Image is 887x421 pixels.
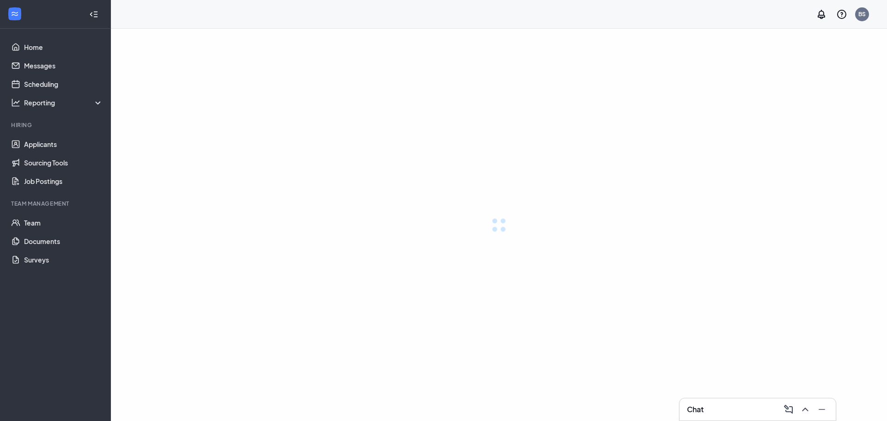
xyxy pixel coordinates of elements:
[780,402,795,417] button: ComposeMessage
[836,9,847,20] svg: QuestionInfo
[797,402,812,417] button: ChevronUp
[24,56,103,75] a: Messages
[24,153,103,172] a: Sourcing Tools
[816,9,827,20] svg: Notifications
[89,10,98,19] svg: Collapse
[783,404,794,415] svg: ComposeMessage
[11,121,101,129] div: Hiring
[24,232,103,250] a: Documents
[858,10,866,18] div: BS
[24,98,103,107] div: Reporting
[11,200,101,207] div: Team Management
[24,250,103,269] a: Surveys
[11,98,20,107] svg: Analysis
[816,404,827,415] svg: Minimize
[24,135,103,153] a: Applicants
[24,75,103,93] a: Scheduling
[24,172,103,190] a: Job Postings
[10,9,19,18] svg: WorkstreamLogo
[814,402,828,417] button: Minimize
[687,404,704,415] h3: Chat
[24,38,103,56] a: Home
[24,214,103,232] a: Team
[800,404,811,415] svg: ChevronUp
